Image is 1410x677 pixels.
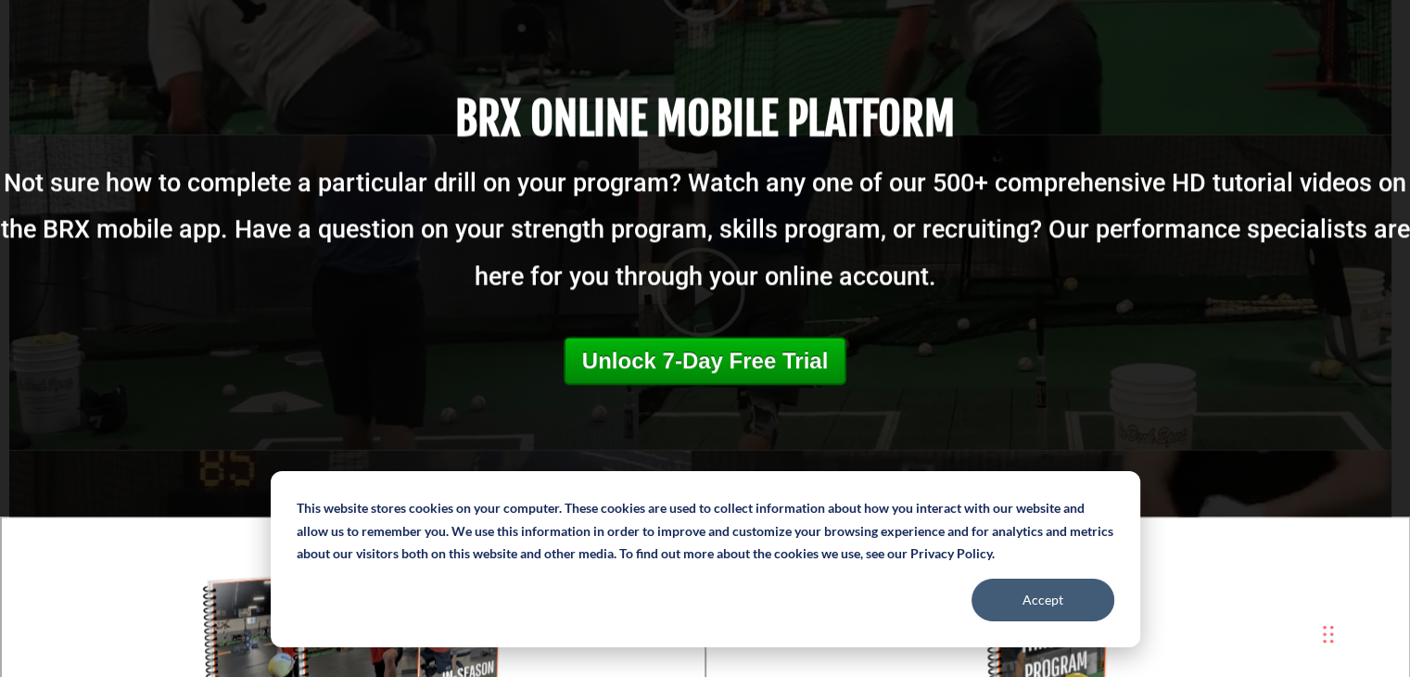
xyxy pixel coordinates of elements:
div: Drag [1323,607,1334,662]
div: Cookie banner [271,471,1140,647]
a: Unlock 7-Day Free Trial [564,337,846,385]
p: This website stores cookies on your computer. These cookies are used to collect information about... [297,497,1114,566]
iframe: Chat Widget [1148,477,1410,677]
button: Accept [972,579,1114,621]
